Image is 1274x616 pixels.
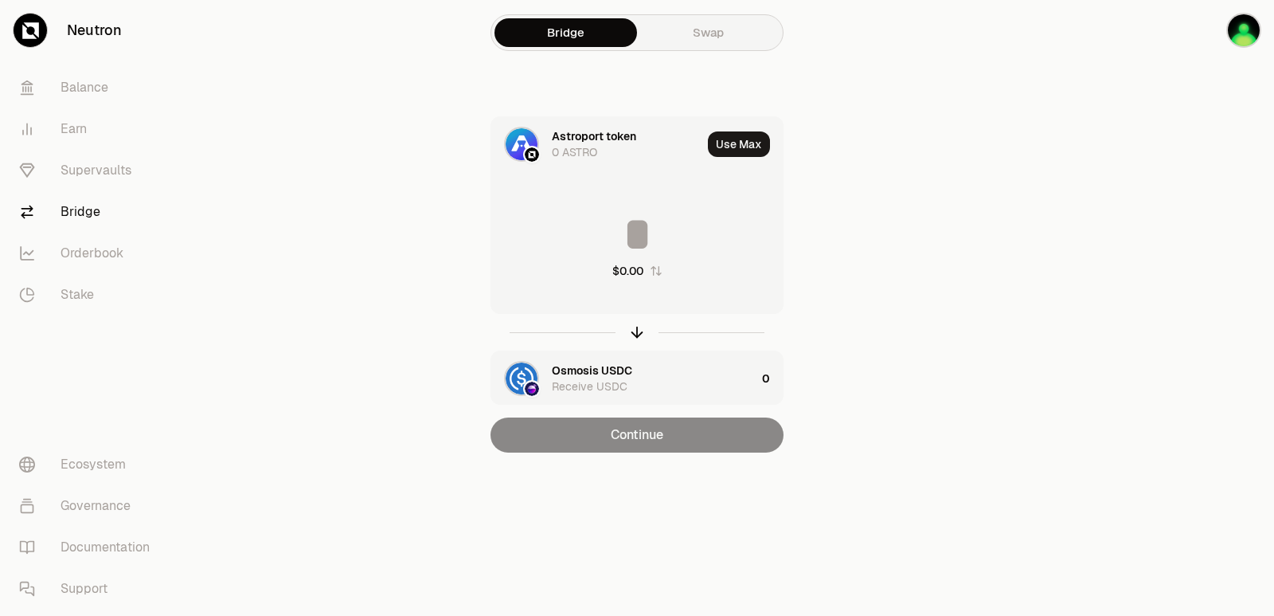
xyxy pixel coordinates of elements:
div: 0 ASTRO [552,144,597,160]
a: Bridge [494,18,637,47]
a: Swap [637,18,780,47]
a: Supervaults [6,150,172,191]
img: ASTRO Logo [506,128,537,160]
a: Ecosystem [6,444,172,485]
button: USDC LogoOsmosis LogoOsmosis USDCReceive USDC0 [491,351,783,406]
a: Balance [6,67,172,108]
a: Stake [6,274,172,316]
a: Support [6,568,172,610]
div: Receive USDC [552,379,627,394]
div: ASTRO LogoNeutron LogoAstroport token0 ASTRO [491,117,701,171]
a: Documentation [6,527,172,568]
a: Bridge [6,191,172,233]
img: Neutron Logo [525,147,539,162]
div: 0 [762,351,783,406]
img: sandy mercy [1228,14,1260,46]
img: Osmosis Logo [525,382,539,396]
div: Astroport token [552,128,636,144]
a: Governance [6,485,172,527]
button: Use Max [708,131,770,157]
a: Earn [6,108,172,150]
button: $0.00 [612,263,662,279]
a: Orderbook [6,233,172,274]
div: Osmosis USDC [552,363,632,379]
div: $0.00 [612,263,643,279]
div: USDC LogoOsmosis LogoOsmosis USDCReceive USDC [491,351,756,406]
img: USDC Logo [506,363,537,394]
